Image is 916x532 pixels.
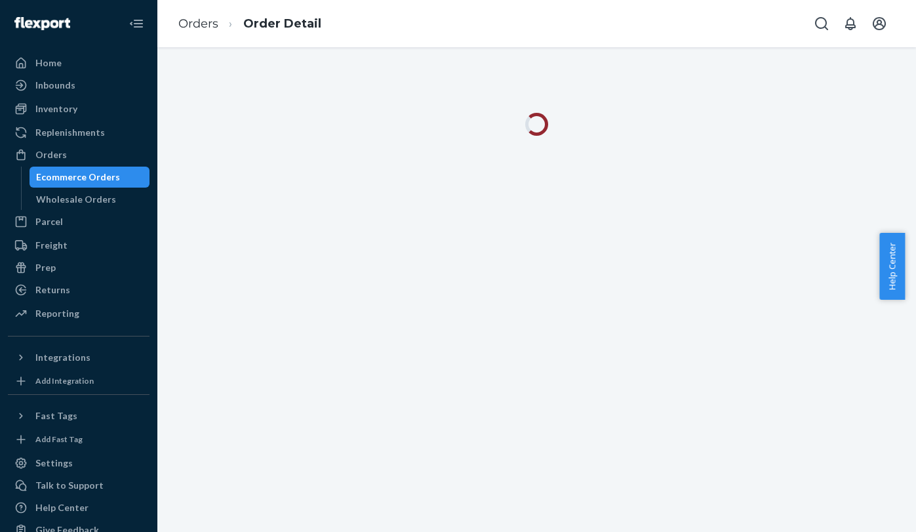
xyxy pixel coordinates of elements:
[8,432,149,447] a: Add Fast Tag
[35,434,83,445] div: Add Fast Tag
[837,10,864,37] button: Open notifications
[243,16,321,31] a: Order Detail
[8,144,149,165] a: Orders
[8,257,149,278] a: Prep
[8,279,149,300] a: Returns
[8,75,149,96] a: Inbounds
[8,453,149,474] a: Settings
[35,126,105,139] div: Replenishments
[35,375,94,386] div: Add Integration
[8,98,149,119] a: Inventory
[35,283,70,297] div: Returns
[35,239,68,252] div: Freight
[36,193,116,206] div: Wholesale Orders
[35,501,89,514] div: Help Center
[8,373,149,389] a: Add Integration
[35,56,62,70] div: Home
[8,235,149,256] a: Freight
[168,5,332,43] ol: breadcrumbs
[178,16,218,31] a: Orders
[35,457,73,470] div: Settings
[35,351,90,364] div: Integrations
[123,10,149,37] button: Close Navigation
[8,405,149,426] button: Fast Tags
[35,261,56,274] div: Prep
[8,347,149,368] button: Integrations
[36,171,120,184] div: Ecommerce Orders
[35,102,77,115] div: Inventory
[30,167,150,188] a: Ecommerce Orders
[8,475,149,496] button: Talk to Support
[8,497,149,518] a: Help Center
[35,307,79,320] div: Reporting
[14,17,70,30] img: Flexport logo
[35,409,77,422] div: Fast Tags
[8,122,149,143] a: Replenishments
[35,479,104,492] div: Talk to Support
[8,211,149,232] a: Parcel
[808,10,835,37] button: Open Search Box
[35,215,63,228] div: Parcel
[879,233,905,300] button: Help Center
[8,52,149,73] a: Home
[35,148,67,161] div: Orders
[30,189,150,210] a: Wholesale Orders
[8,303,149,324] a: Reporting
[866,10,892,37] button: Open account menu
[35,79,75,92] div: Inbounds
